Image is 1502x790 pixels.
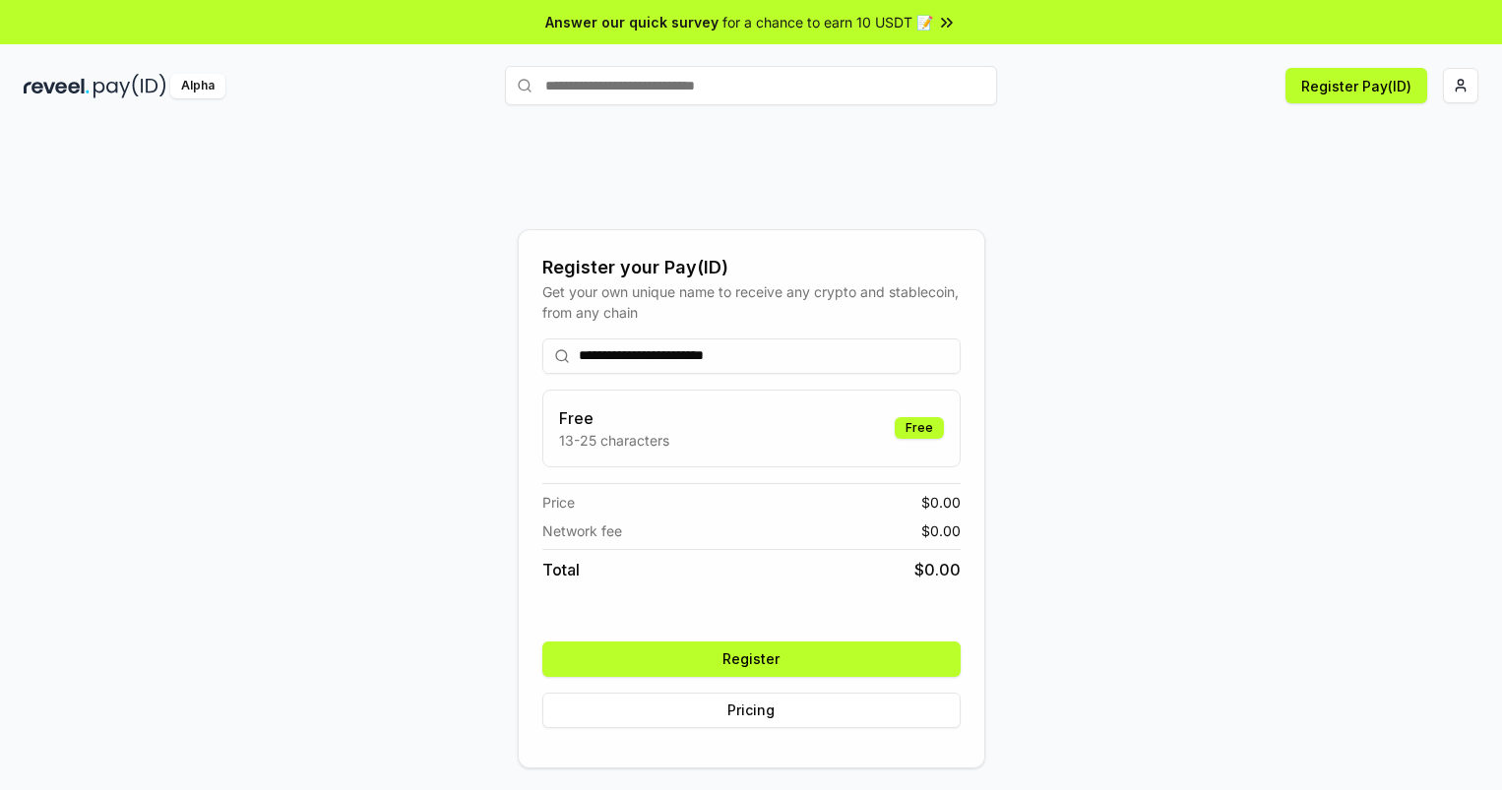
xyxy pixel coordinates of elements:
[170,74,225,98] div: Alpha
[559,430,669,451] p: 13-25 characters
[921,520,961,541] span: $ 0.00
[895,417,944,439] div: Free
[542,520,622,541] span: Network fee
[542,254,961,281] div: Register your Pay(ID)
[542,492,575,513] span: Price
[542,693,961,728] button: Pricing
[545,12,719,32] span: Answer our quick survey
[722,12,933,32] span: for a chance to earn 10 USDT 📝
[24,74,90,98] img: reveel_dark
[94,74,166,98] img: pay_id
[542,641,961,677] button: Register
[1285,68,1427,103] button: Register Pay(ID)
[542,558,580,581] span: Total
[542,281,961,323] div: Get your own unique name to receive any crypto and stablecoin, from any chain
[921,492,961,513] span: $ 0.00
[914,558,961,581] span: $ 0.00
[559,406,669,430] h3: Free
